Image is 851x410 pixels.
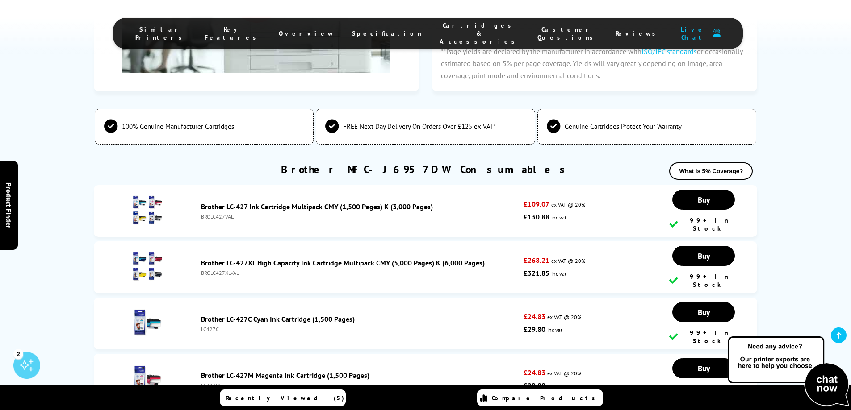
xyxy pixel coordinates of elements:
span: Specification [352,29,422,37]
span: Product Finder [4,182,13,228]
div: LC427C [201,326,520,332]
div: 99+ In Stock [669,216,738,232]
img: Open Live Chat window [726,335,851,408]
div: 99+ In Stock [669,273,738,289]
p: **Page yields are declared by the manufacturer in accordance with or occasionally estimated based... [432,37,757,91]
strong: £24.83 [524,312,545,321]
strong: £29.80 [524,381,545,390]
img: Brother LC-427XL High Capacity Ink Cartridge Multipack CMY (5,000 Pages) K (6,000 Pages) [132,251,163,282]
a: Brother LC-427 Ink Cartridge Multipack CMY (1,500 Pages) K (3,000 Pages) [201,202,433,211]
span: Customer Questions [537,25,598,41]
div: BROLC427VAL [201,213,520,220]
a: ISO/IEC standards [641,47,697,56]
span: Cartridges & Accessories [440,21,520,46]
span: inc vat [547,327,562,333]
strong: £109.07 [524,199,549,208]
span: Recently Viewed (5) [226,394,344,402]
span: Overview [279,29,334,37]
span: ex VAT @ 20% [547,370,581,377]
img: Brother LC-427C Cyan Ink Cartridge (1,500 Pages) [132,307,163,338]
div: LC427M [201,382,520,389]
span: Buy [698,363,710,373]
span: Genuine Cartridges Protect Your Warranty [565,122,682,131]
span: ex VAT @ 20% [547,314,581,320]
a: Brother LC-427XL High Capacity Ink Cartridge Multipack CMY (5,000 Pages) K (6,000 Pages) [201,258,485,267]
span: Buy [698,195,710,205]
span: Key Features [205,25,261,41]
span: Buy [698,251,710,261]
button: What is 5% Coverage? [669,162,753,180]
img: user-headset-duotone.svg [713,29,721,37]
strong: £29.80 [524,325,545,334]
strong: £268.21 [524,256,549,265]
span: Compare Products [492,394,600,402]
a: Compare Products [477,389,603,406]
a: Brother LC-427M Magenta Ink Cartridge (1,500 Pages) [201,371,369,380]
span: Similar Printers [135,25,187,41]
span: inc vat [547,383,562,389]
strong: £321.85 [524,269,549,277]
a: Recently Viewed (5) [220,389,346,406]
img: Brother LC-427 Ink Cartridge Multipack CMY (1,500 Pages) K (3,000 Pages) [132,195,163,226]
span: Reviews [616,29,660,37]
span: ex VAT @ 20% [551,257,585,264]
a: Brother LC-427C Cyan Ink Cartridge (1,500 Pages) [201,315,355,323]
span: ex VAT @ 20% [551,201,585,208]
span: inc vat [551,214,566,221]
span: Buy [698,307,710,317]
span: inc vat [551,270,566,277]
a: Brother MFC-J6957DW Consumables [281,162,570,176]
span: FREE Next Day Delivery On Orders Over £125 ex VAT* [343,122,496,131]
span: Live Chat [678,25,708,41]
strong: £24.83 [524,368,545,377]
strong: £130.88 [524,212,549,221]
div: 99+ In Stock [669,329,738,345]
div: BROLC427XLVAL [201,269,520,276]
span: 100% Genuine Manufacturer Cartridges [122,122,234,131]
img: Brother LC-427M Magenta Ink Cartridge (1,500 Pages) [132,363,163,394]
div: 2 [13,349,23,359]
